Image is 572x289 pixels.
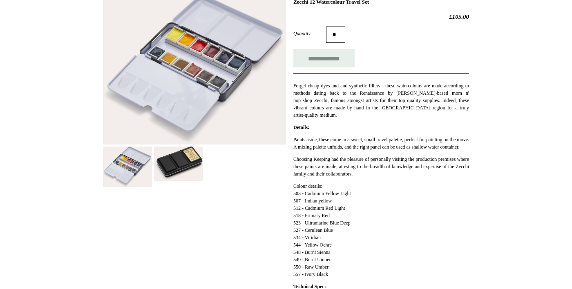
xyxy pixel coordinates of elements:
img: Zecchi 12 Watercolour Travel Set [154,147,203,181]
p: Paints aside, these come in a sweet, small travel palette, perfect for painting on the move. A mi... [293,136,469,151]
h2: £105.00 [293,13,469,20]
p: Choosing Keeping had the pleasure of personally visiting the production premises where these pain... [293,156,469,178]
p: Forget cheap dyes and and synthetic fillers - these watercolours are made according to methods da... [293,82,469,119]
p: Colour details: 503 - Cadmium Yellow Light 507 - Indian yellow 512 - Cadmium Red Light 518 - Prim... [293,182,469,278]
img: Zecchi 12 Watercolour Travel Set [103,147,152,187]
strong: Details: [293,124,309,130]
label: Quantity [293,30,326,37]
